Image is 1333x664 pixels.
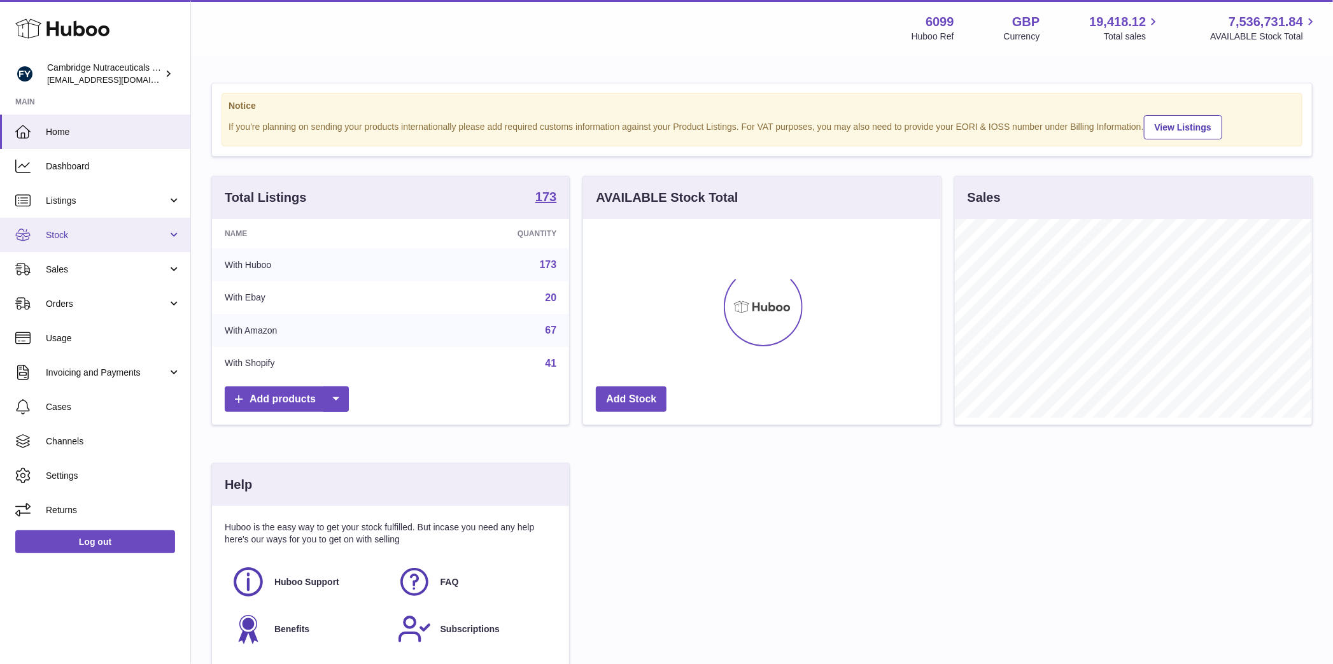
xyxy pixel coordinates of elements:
strong: GBP [1012,13,1040,31]
span: FAQ [441,576,459,588]
span: Stock [46,229,167,241]
span: [EMAIL_ADDRESS][DOMAIN_NAME] [47,74,187,85]
a: Huboo Support [231,565,384,599]
span: Invoicing and Payments [46,367,167,379]
h3: Total Listings [225,189,307,206]
span: Home [46,126,181,138]
a: Benefits [231,612,384,646]
span: Channels [46,435,181,448]
a: Subscriptions [397,612,551,646]
td: With Shopify [212,347,407,380]
a: Add products [225,386,349,413]
a: Add Stock [596,386,666,413]
span: 7,536,731.84 [1229,13,1303,31]
div: Huboo Ref [912,31,954,43]
a: 19,418.12 Total sales [1089,13,1160,43]
a: 173 [535,190,556,206]
span: Subscriptions [441,623,500,635]
h3: Help [225,476,252,493]
span: Listings [46,195,167,207]
span: Sales [46,264,167,276]
a: 173 [540,259,557,270]
span: Cases [46,401,181,413]
span: Huboo Support [274,576,339,588]
span: Dashboard [46,160,181,173]
h3: Sales [968,189,1001,206]
a: 67 [546,325,557,336]
strong: 6099 [926,13,954,31]
h3: AVAILABLE Stock Total [596,189,738,206]
p: Huboo is the easy way to get your stock fulfilled. But incase you need any help here's our ways f... [225,521,556,546]
a: FAQ [397,565,551,599]
td: With Ebay [212,281,407,314]
span: Total sales [1104,31,1160,43]
th: Quantity [407,219,569,248]
a: 20 [546,292,557,303]
span: Returns [46,504,181,516]
strong: 173 [535,190,556,203]
span: Benefits [274,623,309,635]
span: 19,418.12 [1089,13,1146,31]
a: View Listings [1144,115,1222,139]
td: With Amazon [212,314,407,347]
strong: Notice [229,100,1295,112]
a: 41 [546,358,557,369]
div: Cambridge Nutraceuticals Ltd [47,62,162,86]
span: Usage [46,332,181,344]
div: Currency [1004,31,1040,43]
a: Log out [15,530,175,553]
div: If you're planning on sending your products internationally please add required customs informati... [229,113,1295,139]
span: AVAILABLE Stock Total [1210,31,1318,43]
th: Name [212,219,407,248]
span: Settings [46,470,181,482]
img: huboo@camnutra.com [15,64,34,83]
span: Orders [46,298,167,310]
a: 7,536,731.84 AVAILABLE Stock Total [1210,13,1318,43]
td: With Huboo [212,248,407,281]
